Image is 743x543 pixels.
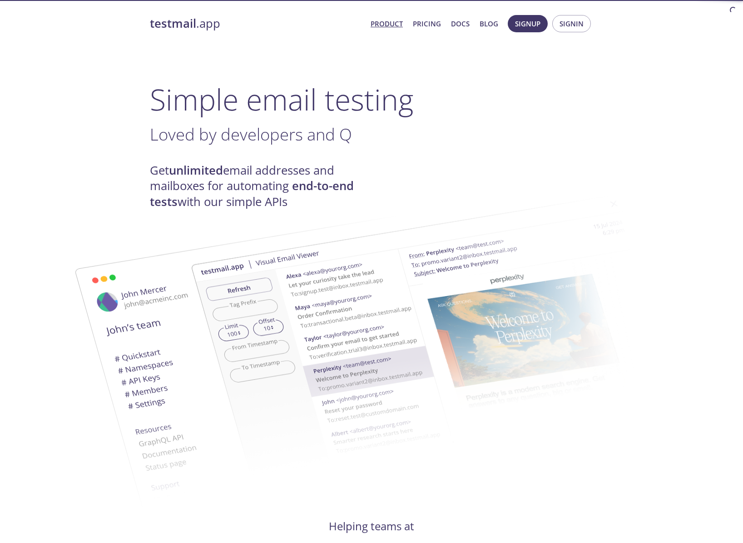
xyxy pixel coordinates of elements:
[191,181,681,489] img: testmail-email-viewer
[552,15,591,32] button: Signin
[451,18,470,30] a: Docs
[169,162,223,178] strong: unlimited
[150,123,352,146] span: Loved by developers and Q
[371,18,403,30] a: Product
[508,15,548,32] button: Signup
[150,163,371,210] h4: Get email addresses and mailboxes for automating with our simple APIs
[480,18,498,30] a: Blog
[515,18,540,30] span: Signup
[150,16,363,31] a: testmail.app
[413,18,441,30] a: Pricing
[41,211,531,518] img: testmail-email-viewer
[150,178,354,209] strong: end-to-end tests
[560,18,584,30] span: Signin
[150,519,593,533] h4: Helping teams at
[150,15,196,31] strong: testmail
[150,82,593,117] h1: Simple email testing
